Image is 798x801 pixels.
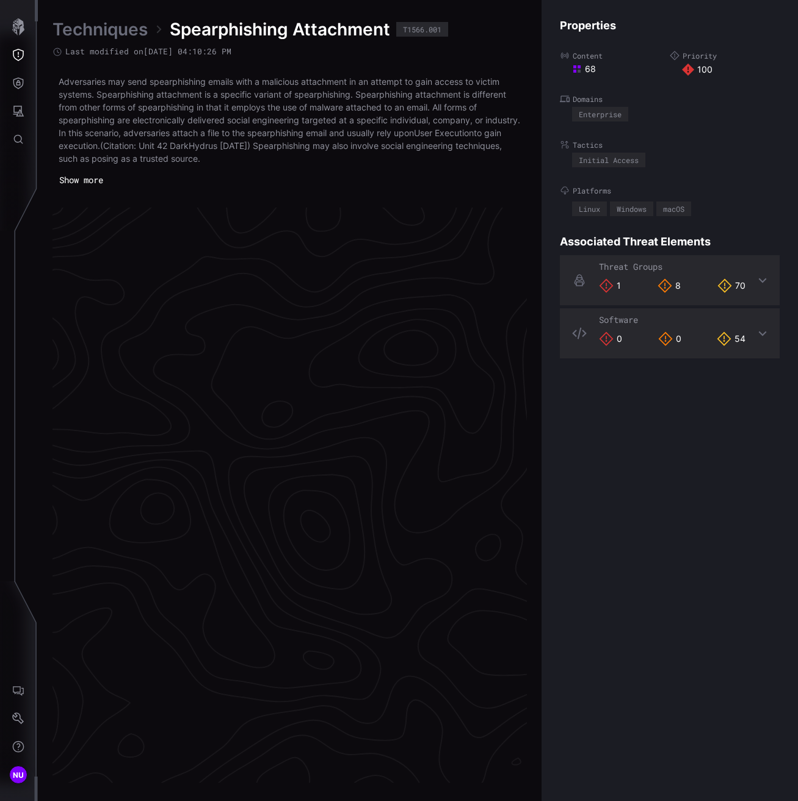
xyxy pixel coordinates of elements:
span: NU [13,769,24,781]
p: Adversaries may send spearphishing emails with a malicious attachment in an attempt to gain acces... [59,75,521,165]
div: 0 [599,332,622,346]
label: Tactics [560,140,780,150]
div: 54 [717,332,745,346]
label: Priority [670,51,780,60]
div: Windows [617,205,647,212]
div: Linux [579,205,600,212]
h4: Associated Threat Elements [560,234,780,248]
div: 68 [572,63,670,74]
div: 70 [717,278,745,293]
div: 8 [658,278,681,293]
div: 1 [599,278,621,293]
button: Show more [53,171,110,189]
label: Content [560,51,670,60]
div: macOS [663,205,684,212]
label: Platforms [560,186,780,195]
a: Techniques [53,18,148,40]
div: 0 [658,332,681,346]
time: [DATE] 04:10:26 PM [143,46,231,57]
label: Domains [560,94,780,104]
div: T1566.001 [403,26,441,33]
div: Initial Access [579,156,639,164]
div: 100 [682,63,780,76]
button: NU [1,761,36,789]
span: Threat Groups [599,261,662,272]
div: Enterprise [579,111,622,118]
span: Software [599,314,638,325]
a: User Execution [414,128,474,138]
h4: Properties [560,18,780,32]
span: Last modified on [65,46,231,57]
span: Spearphishing Attachment [170,18,390,40]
